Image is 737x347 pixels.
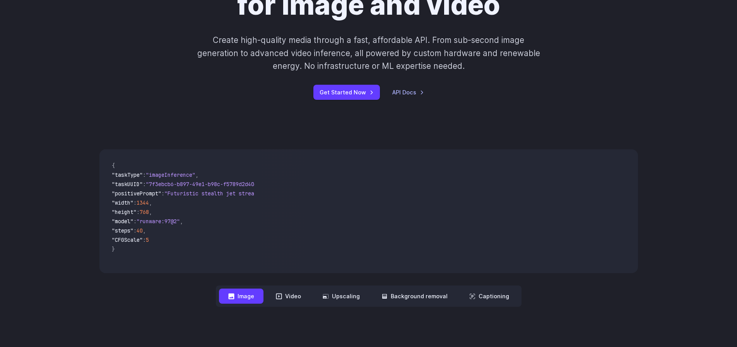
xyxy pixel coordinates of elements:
[133,218,137,225] span: :
[112,181,143,188] span: "taskUUID"
[164,190,446,197] span: "Futuristic stealth jet streaking through a neon-lit cityscape with glowing purple exhaust"
[195,171,198,178] span: ,
[267,289,310,304] button: Video
[112,246,115,253] span: }
[460,289,518,304] button: Captioning
[112,171,143,178] span: "taskType"
[146,236,149,243] span: 5
[112,227,133,234] span: "steps"
[112,236,143,243] span: "CFGScale"
[372,289,457,304] button: Background removal
[180,218,183,225] span: ,
[143,227,146,234] span: ,
[133,227,137,234] span: :
[137,218,180,225] span: "runware:97@2"
[140,209,149,215] span: 768
[137,209,140,215] span: :
[196,34,541,72] p: Create high-quality media through a fast, affordable API. From sub-second image generation to adv...
[112,190,161,197] span: "positivePrompt"
[112,218,133,225] span: "model"
[313,85,380,100] a: Get Started Now
[143,181,146,188] span: :
[133,199,137,206] span: :
[146,181,263,188] span: "7f3ebcb6-b897-49e1-b98c-f5789d2d40d7"
[313,289,369,304] button: Upscaling
[137,199,149,206] span: 1344
[143,236,146,243] span: :
[112,209,137,215] span: "height"
[112,199,133,206] span: "width"
[112,162,115,169] span: {
[149,209,152,215] span: ,
[137,227,143,234] span: 40
[146,171,195,178] span: "imageInference"
[161,190,164,197] span: :
[219,289,263,304] button: Image
[149,199,152,206] span: ,
[143,171,146,178] span: :
[392,88,424,97] a: API Docs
